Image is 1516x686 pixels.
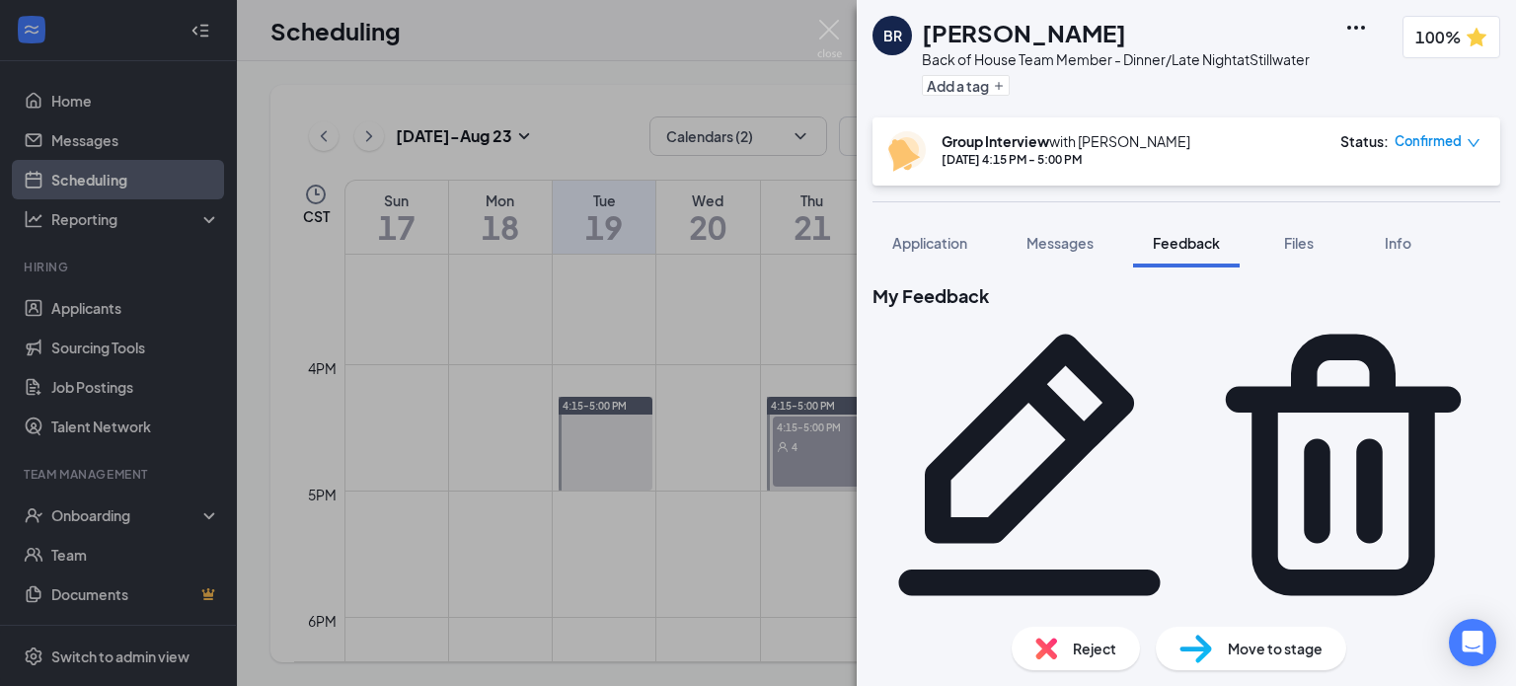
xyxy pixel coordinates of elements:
[942,131,1190,151] div: with [PERSON_NAME]
[1344,16,1368,39] svg: Ellipses
[1153,234,1220,252] span: Feedback
[1340,131,1389,151] div: Status :
[1385,234,1411,252] span: Info
[922,75,1010,96] button: PlusAdd a tag
[1186,308,1500,622] svg: Trash
[1026,234,1094,252] span: Messages
[1395,131,1462,151] span: Confirmed
[922,16,1126,49] h1: [PERSON_NAME]
[1449,619,1496,666] div: Open Intercom Messenger
[1228,638,1323,659] span: Move to stage
[1467,136,1480,150] span: down
[883,26,902,45] div: BR
[1284,234,1314,252] span: Files
[922,49,1310,69] div: Back of House Team Member - Dinner/Late Night at Stillwater
[942,132,1049,150] b: Group Interview
[872,308,1186,622] svg: Pencil
[942,151,1190,168] div: [DATE] 4:15 PM - 5:00 PM
[993,80,1005,92] svg: Plus
[872,283,1500,308] h2: My Feedback
[1073,638,1116,659] span: Reject
[892,234,967,252] span: Application
[1415,25,1461,49] span: 100%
